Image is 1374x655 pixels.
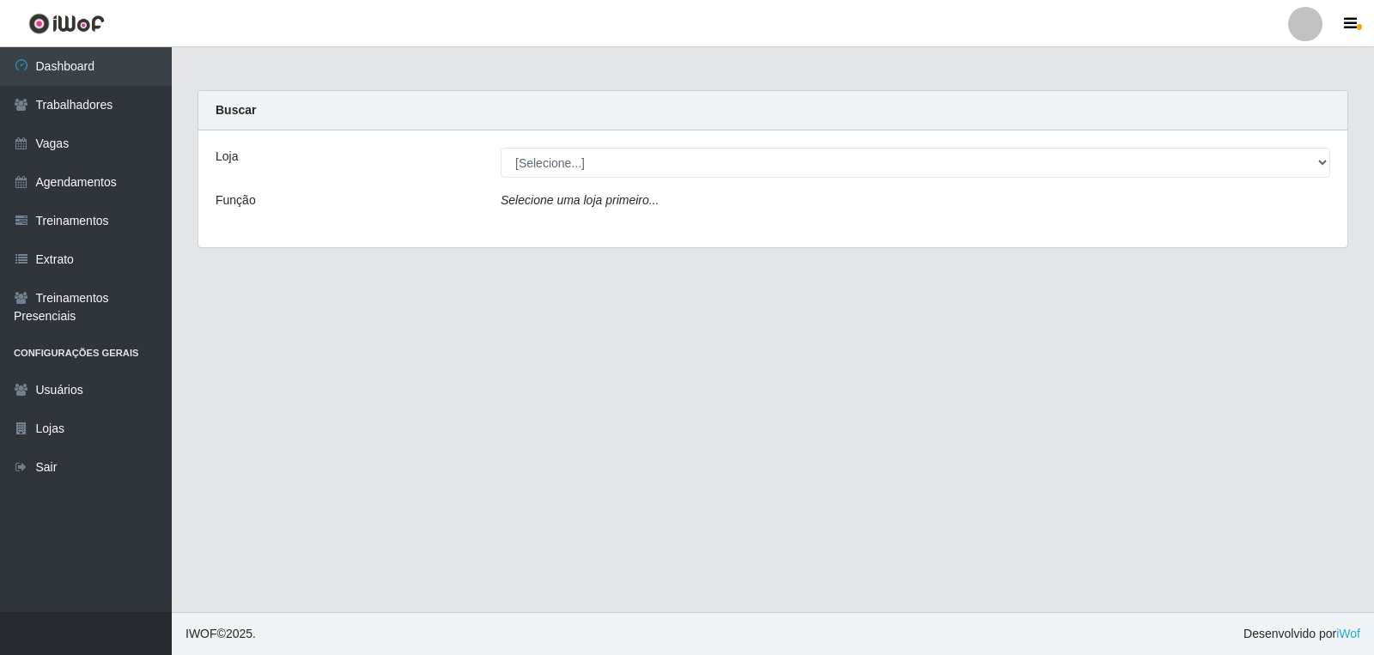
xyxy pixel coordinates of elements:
a: iWof [1336,627,1360,640]
span: © 2025 . [185,625,256,643]
img: CoreUI Logo [28,13,105,34]
strong: Buscar [216,103,256,117]
label: Loja [216,148,238,166]
span: Desenvolvido por [1243,625,1360,643]
span: IWOF [185,627,217,640]
i: Selecione uma loja primeiro... [501,193,659,207]
label: Função [216,191,256,209]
